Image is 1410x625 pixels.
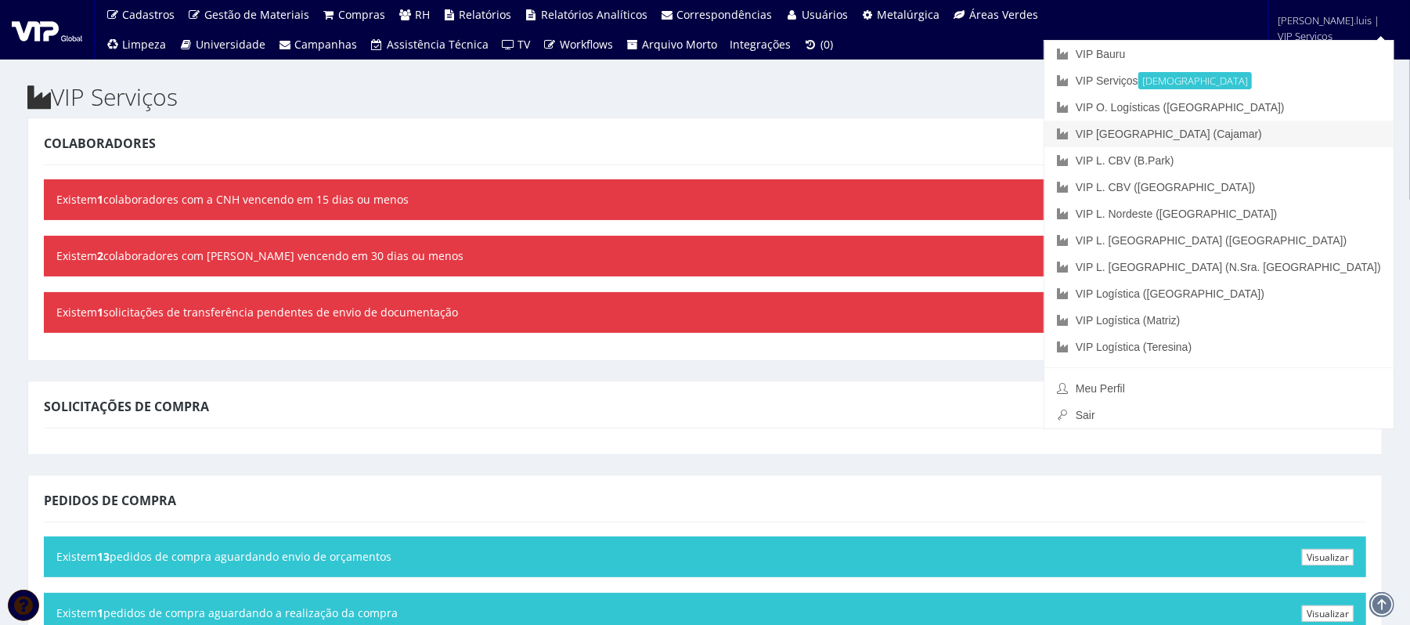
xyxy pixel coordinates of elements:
[173,30,272,60] a: Universidade
[1044,280,1394,307] a: VIP Logística ([GEOGRAPHIC_DATA])
[969,7,1038,22] span: Áreas Verdes
[415,7,430,22] span: RH
[196,37,265,52] span: Universidade
[537,30,620,60] a: Workflows
[1044,67,1394,94] a: VIP Serviços[DEMOGRAPHIC_DATA]
[1302,549,1354,565] a: Visualizar
[1278,13,1390,44] span: [PERSON_NAME].luis | VIP Serviços
[1138,72,1252,89] small: [DEMOGRAPHIC_DATA]
[97,192,103,207] b: 1
[1044,334,1394,360] a: VIP Logística (Teresina)
[1044,121,1394,147] a: VIP [GEOGRAPHIC_DATA] (Cajamar)
[798,30,840,60] a: (0)
[1302,605,1354,622] a: Visualizar
[123,7,175,22] span: Cadastros
[99,30,173,60] a: Limpeza
[12,18,82,42] img: logo
[44,292,1366,333] div: Existem solicitações de transferência pendentes de envio de documentação
[541,7,647,22] span: Relatórios Analíticos
[495,30,537,60] a: TV
[1044,41,1394,67] a: VIP Bauru
[1044,254,1394,280] a: VIP L. [GEOGRAPHIC_DATA] (N.Sra. [GEOGRAPHIC_DATA])
[44,492,176,509] span: Pedidos de Compra
[27,84,1383,110] h2: VIP Serviços
[1044,227,1394,254] a: VIP L. [GEOGRAPHIC_DATA] ([GEOGRAPHIC_DATA])
[1044,94,1394,121] a: VIP O. Logísticas ([GEOGRAPHIC_DATA])
[44,179,1366,220] div: Existem colaboradores com a CNH vencendo em 15 dias ou menos
[123,37,167,52] span: Limpeza
[1044,201,1394,227] a: VIP L. Nordeste ([GEOGRAPHIC_DATA])
[518,37,531,52] span: TV
[44,398,209,415] span: Solicitações de Compra
[97,605,103,620] b: 1
[802,7,848,22] span: Usuários
[44,236,1366,276] div: Existem colaboradores com [PERSON_NAME] vencendo em 30 dias ou menos
[1044,147,1394,174] a: VIP L. CBV (B.Park)
[272,30,364,60] a: Campanhas
[204,7,309,22] span: Gestão de Materiais
[97,305,103,320] b: 1
[878,7,940,22] span: Metalúrgica
[460,7,512,22] span: Relatórios
[820,37,833,52] span: (0)
[619,30,724,60] a: Arquivo Morto
[295,37,358,52] span: Campanhas
[339,7,386,22] span: Compras
[97,549,110,564] b: 13
[1044,402,1394,428] a: Sair
[730,37,792,52] span: Integrações
[44,135,156,152] span: Colaboradores
[643,37,718,52] span: Arquivo Morto
[677,7,773,22] span: Correspondências
[364,30,496,60] a: Assistência Técnica
[387,37,489,52] span: Assistência Técnica
[1044,174,1394,201] a: VIP L. CBV ([GEOGRAPHIC_DATA])
[44,536,1366,577] div: Existem pedidos de compra aguardando envio de orçamentos
[97,248,103,263] b: 2
[1044,375,1394,402] a: Meu Perfil
[724,30,798,60] a: Integrações
[560,37,613,52] span: Workflows
[1044,307,1394,334] a: VIP Logística (Matriz)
